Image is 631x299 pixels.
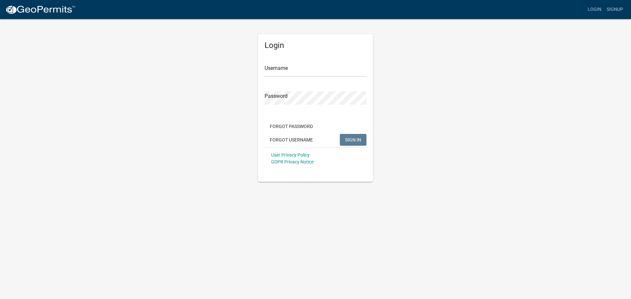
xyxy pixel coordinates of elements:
button: Forgot Username [265,134,318,146]
button: Forgot Password [265,120,318,132]
a: GDPR Privacy Notice [271,159,314,164]
h5: Login [265,41,366,50]
button: SIGN IN [340,134,366,146]
a: User Privacy Policy [271,152,310,158]
a: Signup [604,3,626,16]
a: Login [585,3,604,16]
span: SIGN IN [345,137,361,142]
